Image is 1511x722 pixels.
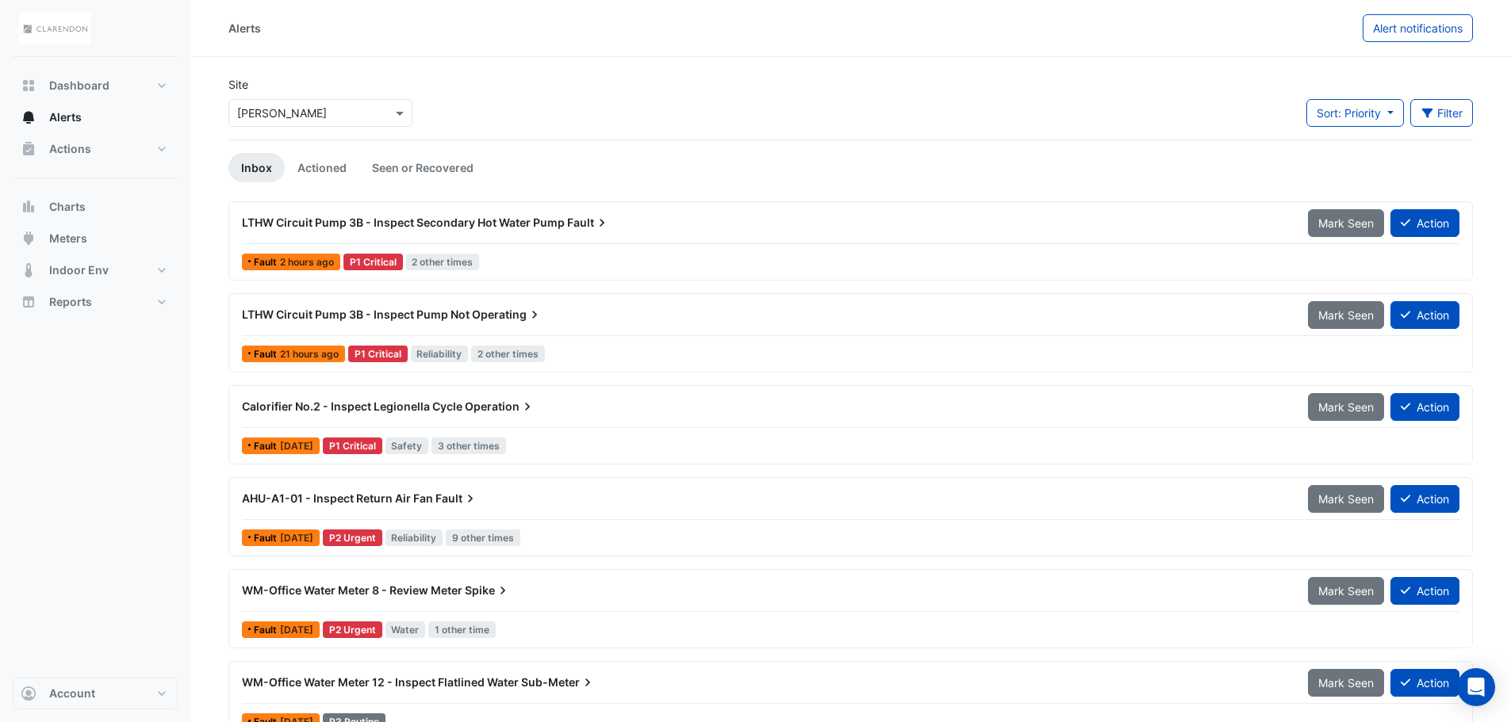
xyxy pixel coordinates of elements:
[1457,668,1495,706] div: Open Intercom Messenger
[13,133,178,165] button: Actions
[428,621,496,638] span: 1 other time
[280,440,313,452] span: Sat 16-Aug-2025 16:15 IST
[465,583,511,598] span: Spike
[359,153,486,182] a: Seen or Recovered
[1308,301,1384,329] button: Mark Seen
[280,256,334,268] span: Wed 20-Aug-2025 06:45 IST
[242,675,519,689] span: WM-Office Water Meter 12 - Inspect Flatlined Water
[228,153,285,182] a: Inbox
[431,437,506,454] span: 3 other times
[49,231,87,246] span: Meters
[1318,400,1374,414] span: Mark Seen
[1318,216,1374,230] span: Mark Seen
[21,294,36,310] app-icon: Reports
[1390,393,1459,421] button: Action
[280,624,313,636] span: Tue 12-Aug-2025 10:45 IST
[472,307,543,323] span: Operating
[385,437,429,454] span: Safety
[385,529,443,546] span: Reliability
[1318,676,1374,690] span: Mark Seen
[1308,485,1384,513] button: Mark Seen
[228,20,261,36] div: Alerts
[49,78,109,94] span: Dashboard
[323,621,382,638] div: P2 Urgent
[1308,209,1384,237] button: Mark Seen
[285,153,359,182] a: Actioned
[1308,669,1384,697] button: Mark Seen
[435,491,478,506] span: Fault
[242,491,433,505] span: AHU-A1-01 - Inspect Return Air Fan
[343,254,403,270] div: P1 Critical
[1306,99,1404,127] button: Sort: Priority
[567,215,610,231] span: Fault
[242,216,565,229] span: LTHW Circuit Pump 3B - Inspect Secondary Hot Water Pump
[13,286,178,318] button: Reports
[49,294,92,310] span: Reports
[1363,14,1473,42] button: Alert notifications
[1373,21,1463,35] span: Alert notifications
[254,258,280,267] span: Fault
[471,346,545,362] span: 2 other times
[521,674,596,690] span: Sub-Meter
[1318,308,1374,322] span: Mark Seen
[49,141,91,157] span: Actions
[254,350,280,359] span: Fault
[254,441,280,451] span: Fault
[323,529,382,546] div: P2 Urgent
[1390,209,1459,237] button: Action
[1410,99,1474,127] button: Filter
[348,346,408,362] div: P1 Critical
[13,223,178,254] button: Meters
[280,532,313,544] span: Fri 15-Aug-2025 15:31 IST
[242,399,462,413] span: Calorifier No.2 - Inspect Legionella Cycle
[13,101,178,133] button: Alerts
[411,346,469,362] span: Reliability
[21,78,36,94] app-icon: Dashboard
[446,529,520,546] span: 9 other times
[49,199,86,215] span: Charts
[228,76,248,93] label: Site
[13,70,178,101] button: Dashboard
[13,254,178,286] button: Indoor Env
[21,262,36,278] app-icon: Indoor Env
[1390,669,1459,697] button: Action
[13,191,178,223] button: Charts
[1390,301,1459,329] button: Action
[280,348,339,360] span: Tue 19-Aug-2025 11:46 IST
[254,533,280,543] span: Fault
[1317,106,1381,120] span: Sort: Priority
[1318,584,1374,598] span: Mark Seen
[19,13,90,44] img: Company Logo
[49,686,95,701] span: Account
[242,583,462,597] span: WM-Office Water Meter 8 - Review Meter
[49,262,109,278] span: Indoor Env
[323,437,382,454] div: P1 Critical
[406,254,480,270] span: 2 other times
[465,399,535,414] span: Operation
[1390,485,1459,513] button: Action
[1308,393,1384,421] button: Mark Seen
[21,109,36,125] app-icon: Alerts
[1308,577,1384,605] button: Mark Seen
[49,109,82,125] span: Alerts
[13,678,178,709] button: Account
[21,231,36,246] app-icon: Meters
[21,141,36,157] app-icon: Actions
[254,625,280,635] span: Fault
[1390,577,1459,605] button: Action
[242,308,470,321] span: LTHW Circuit Pump 3B - Inspect Pump Not
[1318,492,1374,506] span: Mark Seen
[385,621,426,638] span: Water
[21,199,36,215] app-icon: Charts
